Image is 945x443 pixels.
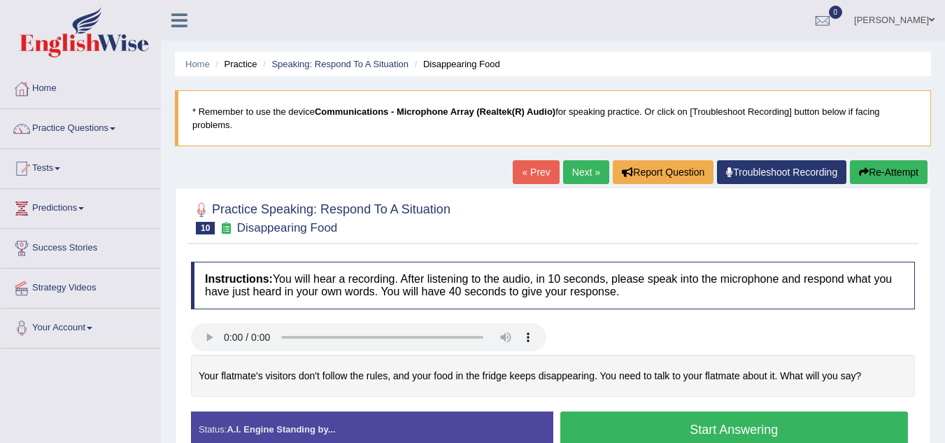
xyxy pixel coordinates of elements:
a: Speaking: Respond To A Situation [271,59,408,69]
a: « Prev [513,160,559,184]
h2: Practice Speaking: Respond To A Situation [191,199,450,234]
a: Practice Questions [1,109,160,144]
a: Predictions [1,189,160,224]
small: Disappearing Food [237,221,338,234]
button: Re-Attempt [850,160,928,184]
li: Disappearing Food [411,57,500,71]
h4: You will hear a recording. After listening to the audio, in 10 seconds, please speak into the mic... [191,262,915,309]
b: Communications - Microphone Array (Realtek(R) Audio) [315,106,555,117]
a: Home [1,69,160,104]
div: Your flatmate's visitors don't follow the rules, and your food in the fridge keeps disappearing. ... [191,355,915,398]
a: Troubleshoot Recording [717,160,846,184]
blockquote: * Remember to use the device for speaking practice. Or click on [Troubleshoot Recording] button b... [175,90,931,146]
a: Strategy Videos [1,269,160,304]
span: 10 [196,222,215,234]
button: Report Question [613,160,713,184]
li: Practice [212,57,257,71]
b: Instructions: [205,273,273,285]
a: Success Stories [1,229,160,264]
a: Next » [563,160,609,184]
a: Home [185,59,210,69]
a: Your Account [1,309,160,344]
span: 0 [829,6,843,19]
strong: A.I. Engine Standing by... [227,424,335,435]
small: Exam occurring question [218,222,233,235]
a: Tests [1,149,160,184]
